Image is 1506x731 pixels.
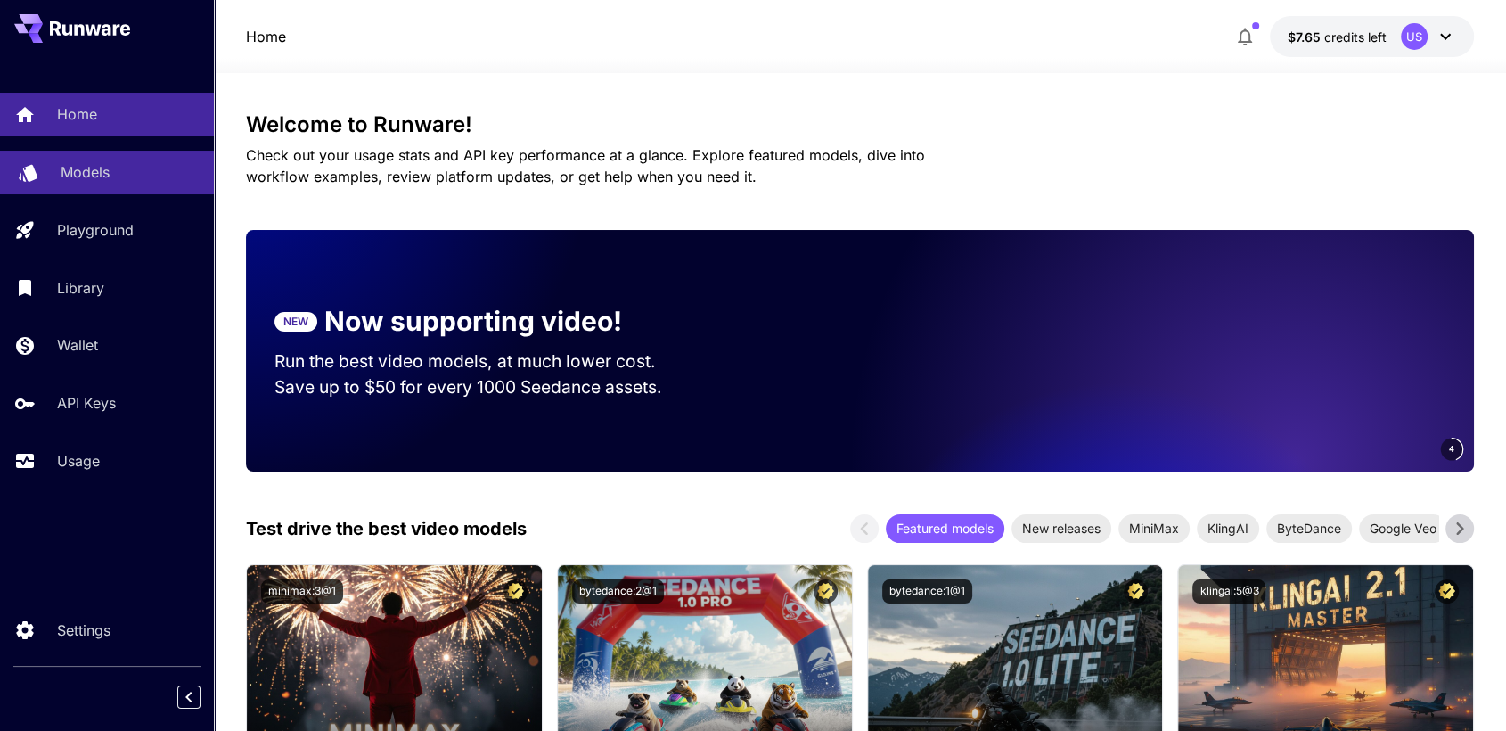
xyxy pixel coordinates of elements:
[1266,514,1352,543] div: ByteDance
[572,579,664,604] button: bytedance:2@1
[246,26,286,47] a: Home
[57,103,97,125] p: Home
[814,579,838,604] button: Certified Model – Vetted for best performance and includes a commercial license.
[886,514,1004,543] div: Featured models
[1118,519,1190,538] span: MiniMax
[1449,442,1454,456] span: 4
[1401,23,1428,50] div: US
[1359,514,1447,543] div: Google Veo
[57,392,116,414] p: API Keys
[886,519,1004,538] span: Featured models
[57,620,110,641] p: Settings
[57,219,134,241] p: Playground
[57,334,98,356] p: Wallet
[246,515,527,542] p: Test drive the best video models
[1011,514,1111,543] div: New releases
[261,579,343,604] button: minimax:3@1
[1288,29,1324,45] span: $7.65
[1359,519,1447,538] span: Google Veo
[1192,579,1265,604] button: klingai:5@3
[61,161,110,183] p: Models
[57,450,100,472] p: Usage
[1197,514,1259,543] div: KlingAI
[503,579,528,604] button: Certified Model – Vetted for best performance and includes a commercial license.
[274,349,690,374] p: Run the best video models, at much lower cost.
[882,579,972,604] button: bytedance:1@1
[1266,519,1352,538] span: ByteDance
[191,681,214,713] div: Collapse sidebar
[283,314,308,330] p: NEW
[1124,579,1148,604] button: Certified Model – Vetted for best performance and includes a commercial license.
[1011,519,1111,538] span: New releases
[1197,519,1259,538] span: KlingAI
[246,112,1474,137] h3: Welcome to Runware!
[177,686,201,709] button: Collapse sidebar
[274,374,690,400] p: Save up to $50 for every 1000 Seedance assets.
[1118,514,1190,543] div: MiniMax
[1270,16,1474,57] button: $7.65457US
[57,277,104,299] p: Library
[1435,579,1459,604] button: Certified Model – Vetted for best performance and includes a commercial license.
[246,26,286,47] nav: breadcrumb
[324,301,622,341] p: Now supporting video!
[1324,29,1387,45] span: credits left
[1288,28,1387,46] div: $7.65457
[246,146,925,185] span: Check out your usage stats and API key performance at a glance. Explore featured models, dive int...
